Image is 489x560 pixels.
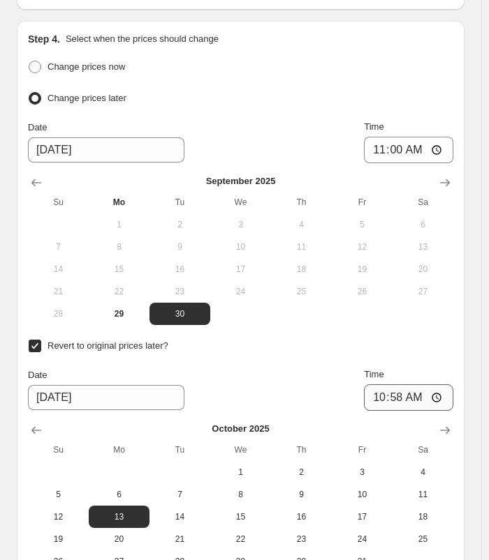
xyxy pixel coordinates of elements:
[337,489,387,500] span: 10
[149,303,210,325] button: Tuesday September 30 2025
[66,32,219,46] p: Select when the prices should change
[28,528,89,550] button: Sunday October 19 2025
[28,258,89,280] button: Sunday September 14 2025
[332,213,393,236] button: Friday September 5 2025
[277,264,326,275] span: 18
[271,439,332,461] th: Thursday
[337,533,387,545] span: 24
[94,197,144,208] span: Mo
[277,286,326,297] span: 25
[337,241,387,252] span: 12
[364,384,453,411] input: 12:00
[216,533,265,545] span: 22
[337,197,387,208] span: Fr
[155,197,205,208] span: Tu
[89,528,149,550] button: Monday October 20 2025
[332,506,393,528] button: Friday October 17 2025
[216,511,265,522] span: 15
[364,369,384,379] span: Time
[89,236,149,258] button: Monday September 8 2025
[149,236,210,258] button: Tuesday September 9 2025
[34,444,83,455] span: Su
[89,483,149,506] button: Monday October 6 2025
[28,303,89,325] button: Sunday September 28 2025
[94,286,144,297] span: 22
[210,258,271,280] button: Wednesday September 17 2025
[277,489,326,500] span: 9
[216,197,265,208] span: We
[34,286,83,297] span: 21
[28,191,89,213] th: Sunday
[277,533,326,545] span: 23
[277,467,326,478] span: 2
[149,213,210,236] button: Tuesday September 2 2025
[271,191,332,213] th: Thursday
[216,489,265,500] span: 8
[393,439,453,461] th: Saturday
[434,172,456,194] button: Show next month, October 2025
[94,219,144,230] span: 1
[155,444,205,455] span: Tu
[398,241,448,252] span: 13
[28,439,89,461] th: Sunday
[210,213,271,236] button: Wednesday September 3 2025
[210,280,271,303] button: Wednesday September 24 2025
[332,528,393,550] button: Friday October 24 2025
[216,219,265,230] span: 3
[393,280,453,303] button: Saturday September 27 2025
[434,419,456,441] button: Show next month, November 2025
[155,308,205,319] span: 30
[155,264,205,275] span: 16
[337,286,387,297] span: 26
[28,370,47,380] span: Date
[271,461,332,483] button: Thursday October 2 2025
[94,489,144,500] span: 6
[48,340,168,351] span: Revert to original prices later?
[155,241,205,252] span: 9
[89,303,149,325] button: Today Monday September 29 2025
[89,213,149,236] button: Monday September 1 2025
[393,258,453,280] button: Saturday September 20 2025
[398,264,448,275] span: 20
[149,483,210,506] button: Tuesday October 7 2025
[398,219,448,230] span: 6
[277,444,326,455] span: Th
[155,219,205,230] span: 2
[271,280,332,303] button: Thursday September 25 2025
[34,511,83,522] span: 12
[332,461,393,483] button: Friday October 3 2025
[332,439,393,461] th: Friday
[332,191,393,213] th: Friday
[393,528,453,550] button: Saturday October 25 2025
[28,385,184,410] input: 9/29/2025
[277,197,326,208] span: Th
[216,264,265,275] span: 17
[210,461,271,483] button: Wednesday October 1 2025
[393,236,453,258] button: Saturday September 13 2025
[210,506,271,528] button: Wednesday October 15 2025
[28,122,47,133] span: Date
[34,197,83,208] span: Su
[277,241,326,252] span: 11
[332,280,393,303] button: Friday September 26 2025
[271,236,332,258] button: Thursday September 11 2025
[89,280,149,303] button: Monday September 22 2025
[155,533,205,545] span: 21
[271,528,332,550] button: Thursday October 23 2025
[149,506,210,528] button: Tuesday October 14 2025
[332,483,393,506] button: Friday October 10 2025
[332,236,393,258] button: Friday September 12 2025
[398,511,448,522] span: 18
[337,511,387,522] span: 17
[337,467,387,478] span: 3
[155,511,205,522] span: 14
[364,121,384,132] span: Time
[48,61,125,72] span: Change prices now
[277,511,326,522] span: 16
[89,258,149,280] button: Monday September 15 2025
[94,444,144,455] span: Mo
[398,467,448,478] span: 4
[271,483,332,506] button: Thursday October 9 2025
[216,444,265,455] span: We
[89,439,149,461] th: Monday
